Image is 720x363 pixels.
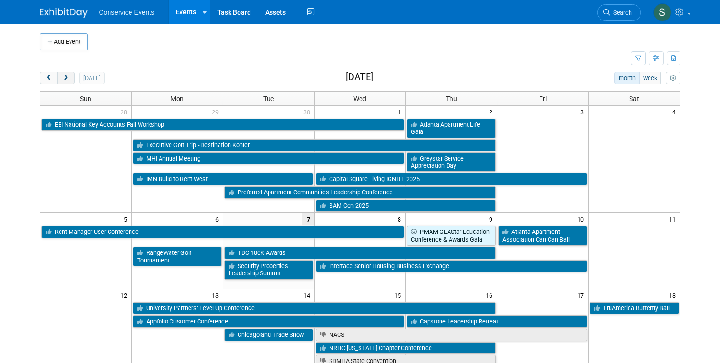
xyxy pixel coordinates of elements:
[316,260,588,272] a: Interface Senior Housing Business Exchange
[133,173,313,185] a: IMN Build to Rent West
[393,289,405,301] span: 15
[302,106,314,118] span: 30
[263,95,274,102] span: Tue
[133,139,496,151] a: Executive Golf Trip - Destination Kohler
[670,75,676,81] i: Personalize Calendar
[133,302,496,314] a: University Partners’ Level Up Conference
[123,213,131,225] span: 5
[498,226,587,245] a: Atlanta Apartment Association Can Can Ball
[302,289,314,301] span: 14
[40,33,88,50] button: Add Event
[346,72,373,82] h2: [DATE]
[316,329,588,341] a: NACS
[79,72,104,84] button: [DATE]
[224,247,496,259] a: TDC 100K Awards
[133,152,405,165] a: MHI Annual Meeting
[671,106,680,118] span: 4
[580,106,588,118] span: 3
[170,95,184,102] span: Mon
[211,289,223,301] span: 13
[41,226,405,238] a: Rent Manager User Conference
[224,329,313,341] a: Chicagoland Trade Show
[224,186,496,199] a: Preferred Apartment Communities Leadership Conference
[407,119,496,138] a: Atlanta Apartment Life Gala
[485,289,497,301] span: 16
[353,95,366,102] span: Wed
[316,200,496,212] a: BAM Con 2025
[597,4,641,21] a: Search
[40,8,88,18] img: ExhibitDay
[302,213,314,225] span: 7
[316,173,588,185] a: Capital Square Living IGNITE 2025
[446,95,457,102] span: Thu
[397,213,405,225] span: 8
[99,9,155,16] span: Conservice Events
[133,315,405,328] a: Appfolio Customer Conference
[397,106,405,118] span: 1
[539,95,547,102] span: Fri
[40,72,58,84] button: prev
[407,226,496,245] a: PMAM GLAStar Education Conference & Awards Gala
[653,3,671,21] img: Savannah Doctor
[576,213,588,225] span: 10
[488,106,497,118] span: 2
[41,119,405,131] a: EEI National Key Accounts Fall Workshop
[668,289,680,301] span: 18
[610,9,632,16] span: Search
[224,260,313,280] a: Security Properties Leadership Summit
[488,213,497,225] span: 9
[211,106,223,118] span: 29
[666,72,680,84] button: myCustomButton
[120,289,131,301] span: 12
[639,72,661,84] button: week
[629,95,639,102] span: Sat
[614,72,640,84] button: month
[407,152,496,172] a: Greystar Service Appreciation Day
[668,213,680,225] span: 11
[120,106,131,118] span: 28
[133,247,222,266] a: RangeWater Golf Tournament
[576,289,588,301] span: 17
[316,342,496,354] a: NRHC [US_STATE] Chapter Conference
[57,72,75,84] button: next
[214,213,223,225] span: 6
[80,95,91,102] span: Sun
[590,302,679,314] a: TruAmerica Butterfly Ball
[407,315,587,328] a: Capstone Leadership Retreat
